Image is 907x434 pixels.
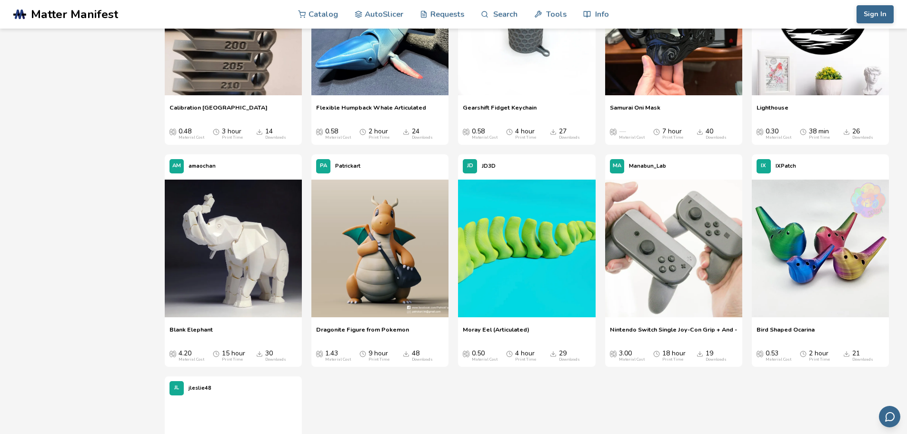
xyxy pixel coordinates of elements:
span: — [619,128,626,135]
div: 9 hour [369,350,389,362]
span: JD [467,163,473,169]
span: Downloads [697,350,703,357]
span: Calibration [GEOGRAPHIC_DATA] [169,104,268,118]
div: 26 [852,128,873,140]
p: Patrickart [335,161,360,171]
span: Downloads [256,128,263,135]
span: Samurai Oni Mask [610,104,660,118]
p: JD3D [482,161,496,171]
div: Material Cost [179,357,204,362]
div: 7 hour [662,128,683,140]
div: Downloads [265,357,286,362]
div: 0.58 [325,128,351,140]
span: IX [761,163,766,169]
div: 0.50 [472,350,498,362]
span: Average Print Time [359,350,366,357]
div: Material Cost [179,135,204,140]
div: 24 [412,128,433,140]
div: Material Cost [766,135,791,140]
div: Material Cost [619,135,645,140]
span: Average Print Time [359,128,366,135]
div: 29 [559,350,580,362]
a: Nintendo Switch Single Joy-Con Grip + And - [610,326,737,340]
div: 38 min [809,128,830,140]
div: Print Time [662,357,683,362]
div: Print Time [515,357,536,362]
a: Dragonite Figure from Pokemon [316,326,409,340]
div: Print Time [222,357,243,362]
div: 14 [265,128,286,140]
span: Average Cost [757,128,763,135]
span: Average Print Time [653,128,660,135]
span: Downloads [697,128,703,135]
span: Average Cost [610,350,617,357]
div: 18 hour [662,350,686,362]
button: Sign In [857,5,894,23]
p: Manabun_Lab [629,161,666,171]
div: 27 [559,128,580,140]
a: Lighthouse [757,104,788,118]
span: Average Print Time [213,128,219,135]
span: Average Cost [463,128,469,135]
span: Downloads [403,350,409,357]
div: 0.30 [766,128,791,140]
div: 21 [852,350,873,362]
span: Average Print Time [800,350,807,357]
a: Blank Elephant [169,326,213,340]
span: Average Cost [757,350,763,357]
span: Average Print Time [653,350,660,357]
div: Downloads [559,135,580,140]
div: Print Time [662,135,683,140]
div: 0.53 [766,350,791,362]
span: Average Cost [316,128,323,135]
div: Downloads [852,357,873,362]
span: Average Cost [169,128,176,135]
div: Print Time [369,357,389,362]
span: Average Print Time [506,350,513,357]
div: Print Time [515,135,536,140]
span: PA [320,163,327,169]
div: 30 [265,350,286,362]
div: Print Time [222,135,243,140]
div: Material Cost [619,357,645,362]
span: Downloads [843,128,850,135]
span: Average Cost [610,128,617,135]
span: Average Cost [463,350,469,357]
div: 3 hour [222,128,243,140]
span: Average Cost [316,350,323,357]
div: Downloads [706,135,727,140]
div: Print Time [369,135,389,140]
span: Average Print Time [800,128,807,135]
a: Gearshift Fidget Keychain [463,104,537,118]
span: Downloads [550,128,557,135]
span: Average Print Time [213,350,219,357]
a: Bird Shaped Ocarina [757,326,815,340]
div: Downloads [706,357,727,362]
span: MA [613,163,621,169]
p: jleslie48 [189,383,211,393]
div: 19 [706,350,727,362]
div: Downloads [412,135,433,140]
button: Send feedback via email [879,406,900,427]
div: 0.58 [472,128,498,140]
span: Downloads [403,128,409,135]
a: Flexible Humpback Whale Articulated [316,104,426,118]
span: Average Print Time [506,128,513,135]
p: IXPatch [776,161,796,171]
div: 3.00 [619,350,645,362]
a: Moray Eel (Articulated) [463,326,529,340]
div: 0.48 [179,128,204,140]
div: 40 [706,128,727,140]
div: Downloads [852,135,873,140]
div: Material Cost [325,135,351,140]
div: 4.20 [179,350,204,362]
div: 15 hour [222,350,245,362]
div: Material Cost [472,357,498,362]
